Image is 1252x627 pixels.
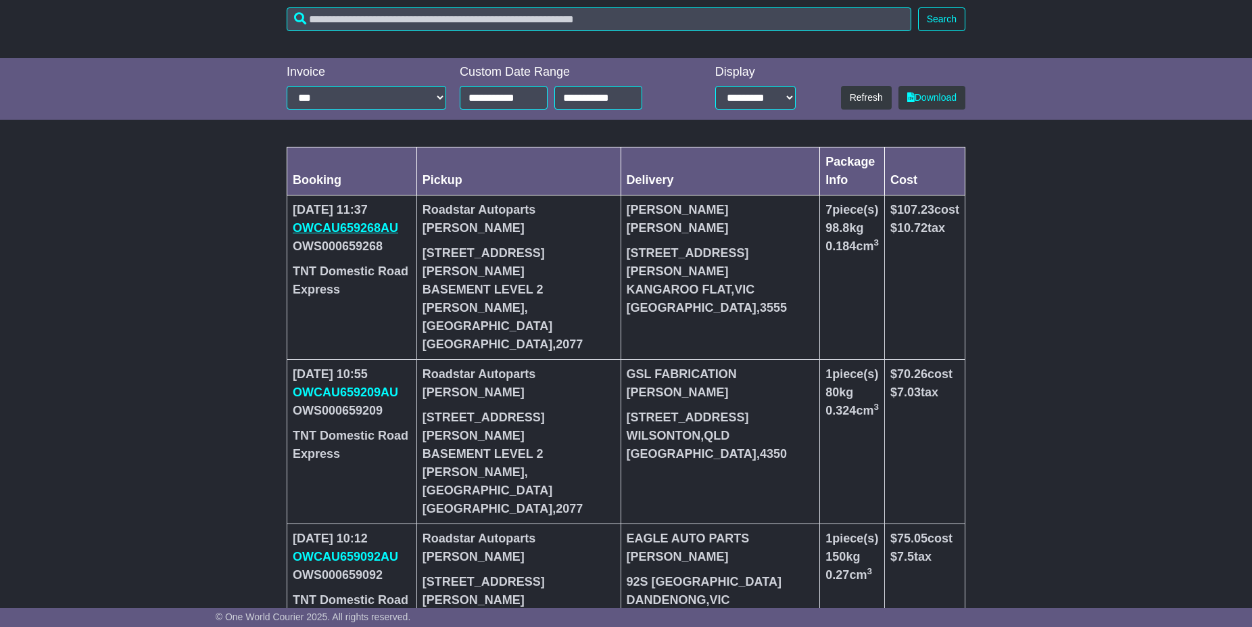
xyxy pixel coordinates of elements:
[825,365,879,384] div: piece(s)
[293,402,411,420] div: OWS000659209
[897,367,928,381] span: 70.26
[734,283,754,296] span: VIC
[287,65,446,80] div: Invoice
[293,386,398,399] a: OWCAU659209AU
[756,447,787,461] span: ,
[423,502,552,515] span: [GEOGRAPHIC_DATA]
[627,283,731,296] span: KANGAROO FLAT
[897,550,914,563] span: 7.5
[890,365,959,384] div: $ cost
[706,593,730,607] span: ,
[423,548,615,566] div: [PERSON_NAME]
[825,404,856,417] span: 0.324
[423,445,615,463] div: BASEMENT LEVEL 2
[825,568,849,582] span: 0.27
[627,301,756,315] span: [GEOGRAPHIC_DATA]
[423,219,615,237] div: [PERSON_NAME]
[627,548,815,566] div: [PERSON_NAME]
[293,566,411,584] div: OWS000659092
[627,244,815,281] div: [STREET_ADDRESS][PERSON_NAME]
[416,147,621,195] th: Pickup
[918,7,965,31] button: Search
[293,221,398,235] a: OWCAU659268AU
[621,147,820,195] th: Delivery
[825,384,879,402] div: kg
[825,402,879,420] div: cm
[293,530,411,548] div: [DATE] 10:12
[423,409,615,445] div: [STREET_ADDRESS][PERSON_NAME]
[890,548,959,566] div: $ tax
[897,532,928,545] span: 75.05
[700,429,729,442] span: ,
[756,301,787,315] span: ,
[552,338,583,351] span: ,
[841,86,892,110] button: Refresh
[627,573,815,591] div: 92S [GEOGRAPHIC_DATA]
[897,203,934,216] span: 107.23
[556,502,583,515] span: 2077
[820,147,885,195] th: Package Info
[423,201,615,219] div: Roadstar Autoparts
[825,386,839,399] span: 80
[423,465,525,479] span: [PERSON_NAME]
[825,237,879,256] div: cm
[890,201,959,219] div: $ cost
[627,365,815,384] div: GSL FABRICATION
[293,262,411,299] div: TNT Domestic Road Express
[287,147,417,195] th: Booking
[627,384,815,402] div: [PERSON_NAME]
[890,219,959,237] div: $ tax
[627,429,701,442] span: WILSONTON
[825,532,832,545] span: 1
[884,147,965,195] th: Cost
[627,530,815,548] div: EAGLE AUTO PARTS
[423,244,615,281] div: [STREET_ADDRESS][PERSON_NAME]
[423,573,615,609] div: [STREET_ADDRESS][PERSON_NAME]
[423,301,525,315] span: [PERSON_NAME]
[825,367,832,381] span: 1
[627,409,815,427] div: [STREET_ADDRESS]
[825,548,879,566] div: kg
[825,203,832,216] span: 7
[760,447,787,461] span: 4350
[897,221,928,235] span: 10.72
[760,301,787,315] span: 3555
[423,384,615,402] div: [PERSON_NAME]
[293,550,398,563] a: OWCAU659092AU
[293,365,411,384] div: [DATE] 10:55
[216,611,411,622] span: © One World Courier 2025. All rights reserved.
[897,386,921,399] span: 7.03
[423,281,615,299] div: BASEMENT LEVEL 2
[293,427,411,463] div: TNT Domestic Road Express
[293,237,411,256] div: OWS000659268
[898,86,965,110] a: Download
[627,219,815,237] div: [PERSON_NAME]
[627,201,815,219] div: [PERSON_NAME]
[293,201,411,219] div: [DATE] 11:37
[556,338,583,351] span: 2077
[423,338,552,351] span: [GEOGRAPHIC_DATA]
[890,384,959,402] div: $ tax
[731,283,754,296] span: ,
[423,319,552,333] span: [GEOGRAPHIC_DATA]
[704,429,729,442] span: QLD
[825,201,879,219] div: piece(s)
[460,65,677,80] div: Custom Date Range
[825,221,849,235] span: 98.8
[873,237,879,248] sup: 3
[552,502,583,515] span: ,
[890,530,959,548] div: $ cost
[627,593,706,607] span: DANDENONG
[867,566,872,576] sup: 3
[825,550,846,563] span: 150
[627,447,756,461] span: [GEOGRAPHIC_DATA]
[873,402,879,412] sup: 3
[825,239,856,253] span: 0.184
[825,219,879,237] div: kg
[423,484,552,497] span: [GEOGRAPHIC_DATA]
[710,593,730,607] span: VIC
[423,530,615,548] div: Roadstar Autoparts
[825,530,879,548] div: piece(s)
[715,65,796,80] div: Display
[423,365,615,384] div: Roadstar Autoparts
